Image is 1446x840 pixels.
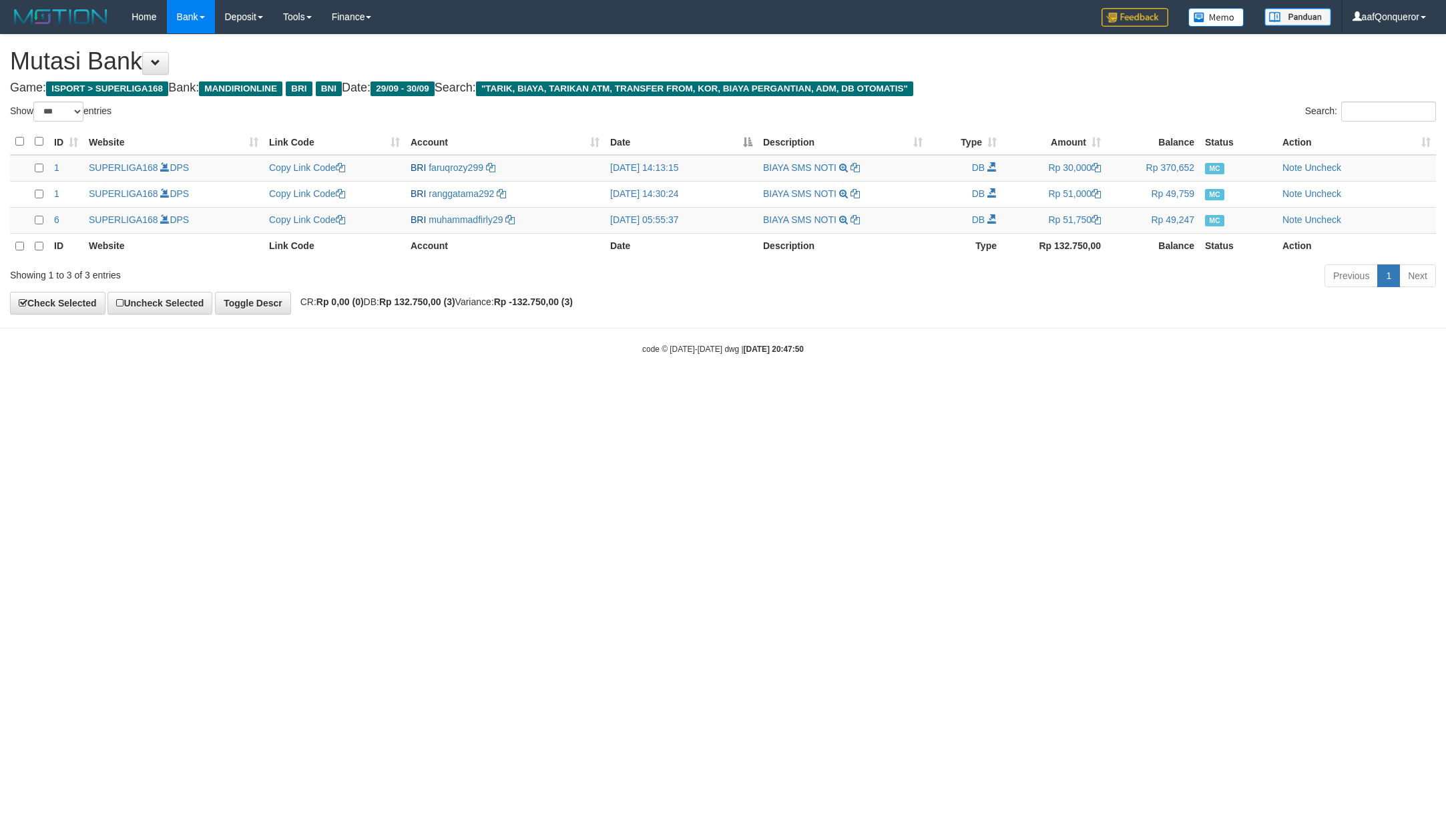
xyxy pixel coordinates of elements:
td: [DATE] 05:55:37 [605,207,758,233]
a: Copy Rp 30,000 to clipboard [1092,162,1101,173]
td: Rp 30,000 [1002,155,1106,182]
th: Balance [1106,129,1200,155]
a: SUPERLIGA168 [89,162,158,173]
span: DB [972,214,985,225]
th: Status [1200,129,1277,155]
td: Rp 51,750 [1002,207,1106,233]
a: Note [1282,162,1302,173]
a: BIAYA SMS NOTI [763,214,836,225]
th: Link Code: activate to sort column ascending [264,129,405,155]
th: Account: activate to sort column ascending [405,129,605,155]
span: 6 [54,214,59,225]
span: Manually Checked by: aafmnamm [1205,189,1224,200]
span: Manually Checked by: aafKayli [1205,215,1224,226]
a: Copy muhammadfirly29 to clipboard [505,214,515,225]
td: Rp 49,759 [1106,181,1200,207]
th: Balance [1106,233,1200,259]
label: Show entries [10,101,111,122]
strong: Rp 132.750,00 (3) [379,296,455,307]
a: Toggle Descr [215,292,291,314]
th: Action [1277,233,1436,259]
span: CR: DB: Variance: [294,296,573,307]
input: Search: [1341,101,1436,122]
th: Amount: activate to sort column ascending [1002,129,1106,155]
th: Account [405,233,605,259]
td: Rp 51,000 [1002,181,1106,207]
a: Note [1282,214,1302,225]
th: Date: activate to sort column descending [605,129,758,155]
a: Copy Link Code [269,162,345,173]
span: 1 [54,162,59,173]
td: DPS [83,181,264,207]
th: Description: activate to sort column ascending [758,129,928,155]
th: Status [1200,233,1277,259]
a: Copy BIAYA SMS NOTI to clipboard [851,162,860,173]
a: Copy faruqrozy299 to clipboard [486,162,495,173]
a: Copy BIAYA SMS NOTI to clipboard [851,188,860,199]
select: Showentries [33,101,83,122]
span: 29/09 - 30/09 [371,81,435,96]
span: DB [972,162,985,173]
div: Showing 1 to 3 of 3 entries [10,263,593,282]
strong: Rp 0,00 (0) [316,296,364,307]
span: BNI [316,81,342,96]
td: DPS [83,155,264,182]
img: MOTION_logo.png [10,7,111,27]
span: BRI [286,81,312,96]
strong: Rp -132.750,00 (3) [494,296,573,307]
h4: Game: Bank: Date: Search: [10,81,1436,95]
td: [DATE] 14:30:24 [605,181,758,207]
a: Copy Rp 51,000 to clipboard [1092,188,1101,199]
a: muhammadfirly29 [429,214,503,225]
a: Uncheck [1304,214,1341,225]
a: Previous [1324,264,1378,287]
th: Action: activate to sort column ascending [1277,129,1436,155]
span: Manually Checked by: aafmnamm [1205,163,1224,174]
h1: Mutasi Bank [10,48,1436,75]
a: SUPERLIGA168 [89,214,158,225]
th: Type [928,233,1002,259]
img: Feedback.jpg [1102,8,1168,27]
a: faruqrozy299 [429,162,483,173]
th: Link Code [264,233,405,259]
a: Uncheck [1304,188,1341,199]
span: 1 [54,188,59,199]
a: Note [1282,188,1302,199]
a: SUPERLIGA168 [89,188,158,199]
a: Copy ranggatama292 to clipboard [497,188,506,199]
a: 1 [1377,264,1400,287]
img: Button%20Memo.svg [1188,8,1244,27]
th: Rp 132.750,00 [1002,233,1106,259]
a: BIAYA SMS NOTI [763,188,836,199]
a: Uncheck Selected [107,292,212,314]
span: BRI [411,162,426,173]
a: Copy Link Code [269,188,345,199]
th: Type: activate to sort column ascending [928,129,1002,155]
span: MANDIRIONLINE [199,81,282,96]
th: ID [49,233,83,259]
a: ranggatama292 [429,188,494,199]
a: Copy Rp 51,750 to clipboard [1092,214,1101,225]
span: ISPORT > SUPERLIGA168 [46,81,168,96]
label: Search: [1305,101,1436,122]
td: [DATE] 14:13:15 [605,155,758,182]
a: Copy Link Code [269,214,345,225]
th: ID: activate to sort column ascending [49,129,83,155]
a: Check Selected [10,292,105,314]
td: Rp 49,247 [1106,207,1200,233]
span: BRI [411,214,426,225]
span: "TARIK, BIAYA, TARIKAN ATM, TRANSFER FROM, KOR, BIAYA PERGANTIAN, ADM, DB OTOMATIS" [476,81,913,96]
td: DPS [83,207,264,233]
a: BIAYA SMS NOTI [763,162,836,173]
th: Website [83,233,264,259]
span: BRI [411,188,426,199]
th: Description [758,233,928,259]
img: panduan.png [1264,8,1331,26]
th: Website: activate to sort column ascending [83,129,264,155]
td: Rp 370,652 [1106,155,1200,182]
strong: [DATE] 20:47:50 [744,345,804,354]
a: Uncheck [1304,162,1341,173]
span: DB [972,188,985,199]
small: code © [DATE]-[DATE] dwg | [642,345,804,354]
a: Next [1399,264,1436,287]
